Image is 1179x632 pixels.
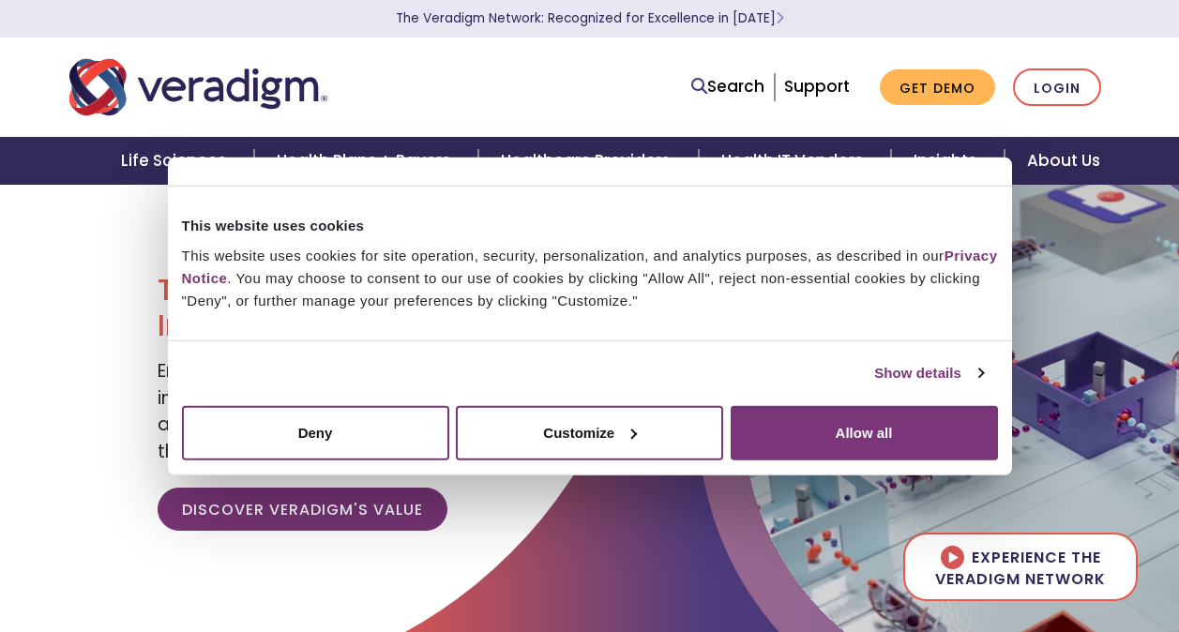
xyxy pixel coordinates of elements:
[456,405,723,459] button: Customize
[158,488,447,531] a: Discover Veradigm's Value
[396,9,784,27] a: The Veradigm Network: Recognized for Excellence in [DATE]Learn More
[98,137,254,185] a: Life Sciences
[69,56,327,118] img: Veradigm logo
[182,244,998,311] div: This website uses cookies for site operation, security, personalization, and analytics purposes, ...
[891,137,1005,185] a: Insights
[478,137,698,185] a: Healthcare Providers
[158,272,575,344] h1: Transforming Health, Insightfully®
[1013,68,1101,107] a: Login
[699,137,891,185] a: Health IT Vendors
[880,69,995,106] a: Get Demo
[691,74,764,99] a: Search
[776,9,784,27] span: Learn More
[784,75,850,98] a: Support
[254,137,478,185] a: Health Plans + Payers
[874,362,983,384] a: Show details
[182,247,998,285] a: Privacy Notice
[182,215,998,237] div: This website uses cookies
[158,358,570,464] span: Empowering our clients with trusted data, insights, and solutions to help reduce costs and improv...
[182,405,449,459] button: Deny
[1005,137,1123,185] a: About Us
[731,405,998,459] button: Allow all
